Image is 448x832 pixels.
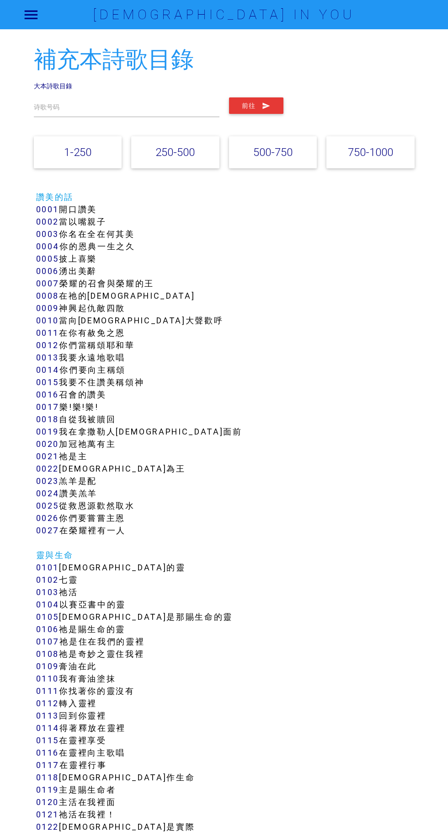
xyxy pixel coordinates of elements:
a: 750-1000 [348,145,393,159]
label: 诗歌号码 [34,102,59,112]
a: 0016 [36,389,59,400]
a: 0026 [36,513,59,523]
a: 0101 [36,562,59,573]
a: 0102 [36,574,59,585]
a: 0009 [36,303,59,313]
a: 0024 [36,488,60,499]
a: 0110 [36,673,59,684]
a: 0012 [36,340,59,350]
a: 0027 [36,525,60,536]
a: 0119 [36,784,59,795]
a: 0013 [36,352,59,363]
a: 0023 [36,476,59,486]
a: 0122 [36,821,59,832]
a: 0002 [36,216,59,227]
a: 0105 [36,612,59,622]
a: 0108 [36,649,59,659]
a: 0006 [36,266,59,276]
a: 0104 [36,599,60,610]
a: 0015 [36,377,59,387]
a: 0111 [36,686,59,696]
a: 0007 [36,278,60,289]
a: 0010 [36,315,59,326]
a: 讚美的話 [36,192,74,202]
a: 0022 [36,463,59,474]
a: 0025 [36,500,59,511]
a: 0115 [36,735,59,746]
a: 0021 [36,451,59,462]
a: 0005 [36,253,59,264]
a: 0116 [36,747,59,758]
a: 0120 [36,797,59,807]
button: 前往 [229,97,283,114]
a: 0017 [36,402,60,412]
a: 0001 [36,204,59,215]
a: 0004 [36,241,60,252]
a: 0118 [36,772,59,783]
a: 1-250 [64,145,91,159]
a: 0103 [36,587,59,597]
a: 0113 [36,710,59,721]
a: 0121 [36,809,59,820]
a: 0014 [36,365,60,375]
a: 0107 [36,636,60,647]
a: 250-500 [155,145,195,159]
a: 0011 [36,327,59,338]
a: 500-750 [253,145,293,159]
a: 0018 [36,414,59,424]
a: 0112 [36,698,59,709]
a: 0008 [36,290,59,301]
a: 0020 [36,439,59,449]
h2: 補充本詩歌目錄 [34,47,415,72]
a: 0106 [36,624,59,634]
a: 0117 [36,760,60,770]
a: 0019 [36,426,59,437]
a: 大本詩歌目錄 [34,82,72,90]
a: 0114 [36,723,60,733]
a: 0109 [36,661,59,671]
a: 0003 [36,229,59,239]
a: 靈與生命 [36,550,74,560]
